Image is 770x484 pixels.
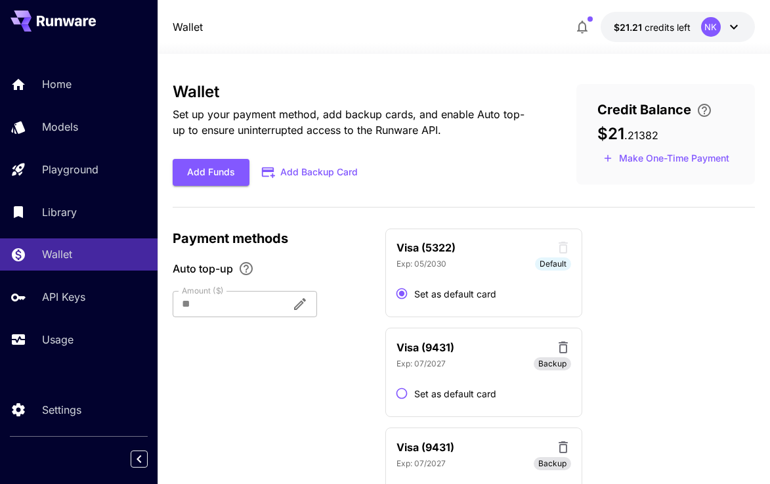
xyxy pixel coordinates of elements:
[42,76,72,92] p: Home
[597,148,735,169] button: Make a one-time, non-recurring payment
[173,83,534,101] h3: Wallet
[173,19,203,35] nav: breadcrumb
[173,261,233,276] span: Auto top-up
[538,358,567,370] span: Backup
[42,332,74,347] p: Usage
[535,258,571,270] span: Default
[624,129,658,142] span: . 21382
[414,387,496,401] span: Set as default card
[42,162,98,177] p: Playground
[42,204,77,220] p: Library
[645,22,691,33] span: credits left
[701,17,721,37] div: NK
[396,358,446,370] p: Exp: 07/2027
[182,285,224,296] label: Amount ($)
[42,402,81,418] p: Settings
[42,246,72,262] p: Wallet
[396,439,454,455] p: Visa (9431)
[538,458,567,470] span: Backup
[597,124,624,143] span: $21
[597,100,691,120] span: Credit Balance
[249,160,372,185] button: Add Backup Card
[691,102,717,118] button: Enter your card details and choose an Auto top-up amount to avoid service interruptions. We'll au...
[601,12,755,42] button: $21.21382NK
[396,240,456,255] p: Visa (5322)
[173,19,203,35] a: Wallet
[396,458,446,470] p: Exp: 07/2027
[173,159,249,186] button: Add Funds
[614,22,645,33] span: $21.21
[414,287,496,301] span: Set as default card
[42,289,85,305] p: API Keys
[42,119,78,135] p: Models
[233,261,259,276] button: Enable Auto top-up to ensure uninterrupted service. We'll automatically bill the chosen amount wh...
[131,451,148,468] button: Collapse sidebar
[614,20,691,34] div: $21.21382
[173,106,534,138] p: Set up your payment method, add backup cards, and enable Auto top-up to ensure uninterrupted acce...
[396,340,454,355] p: Visa (9431)
[396,258,446,270] p: Exp: 05/2030
[173,229,370,248] p: Payment methods
[140,447,158,471] div: Collapse sidebar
